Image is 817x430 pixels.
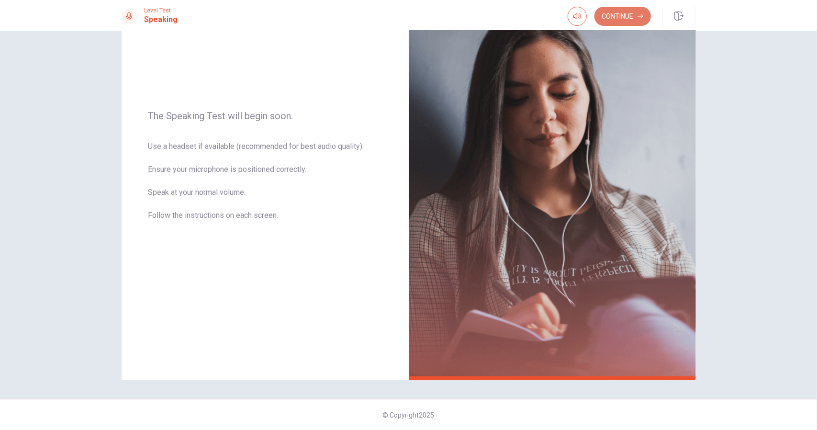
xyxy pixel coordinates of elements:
button: Continue [594,7,651,26]
span: Use a headset if available (recommended for best audio quality). Ensure your microphone is positi... [148,141,382,233]
span: The Speaking Test will begin soon. [148,110,382,122]
h1: Speaking [145,14,178,25]
span: © Copyright 2025 [383,411,435,419]
span: Level Test [145,7,178,14]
